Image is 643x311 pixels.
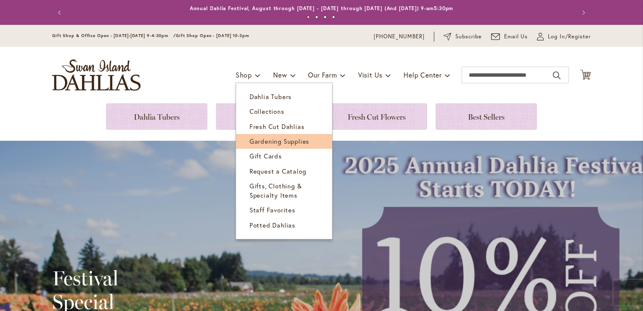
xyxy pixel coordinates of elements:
[574,4,591,21] button: Next
[236,149,332,164] a: Gift Cards
[250,167,306,175] span: Request a Catalog
[358,70,383,79] span: Visit Us
[324,16,327,19] button: 3 of 4
[250,137,309,145] span: Gardening Supplies
[52,33,176,38] span: Gift Shop & Office Open - [DATE]-[DATE] 9-4:30pm /
[315,16,318,19] button: 2 of 4
[250,122,305,131] span: Fresh Cut Dahlias
[250,182,302,199] span: Gifts, Clothing & Specialty Items
[308,70,337,79] span: Our Farm
[190,5,454,11] a: Annual Dahlia Festival, August through [DATE] - [DATE] through [DATE] (And [DATE]) 9-am5:30pm
[307,16,310,19] button: 1 of 4
[491,32,528,41] a: Email Us
[236,70,252,79] span: Shop
[404,70,442,79] span: Help Center
[250,221,295,229] span: Potted Dahlias
[52,4,69,21] button: Previous
[455,32,482,41] span: Subscribe
[176,33,249,38] span: Gift Shop Open - [DATE] 10-3pm
[250,92,292,101] span: Dahlia Tubers
[52,59,141,91] a: store logo
[548,32,591,41] span: Log In/Register
[374,32,425,41] a: [PHONE_NUMBER]
[504,32,528,41] span: Email Us
[273,70,287,79] span: New
[332,16,335,19] button: 4 of 4
[250,206,295,214] span: Staff Favorites
[537,32,591,41] a: Log In/Register
[250,107,284,115] span: Collections
[444,32,482,41] a: Subscribe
